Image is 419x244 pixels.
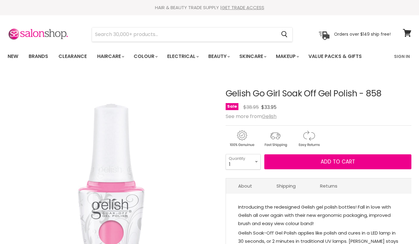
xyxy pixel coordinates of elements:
[226,129,258,148] img: genuine.gif
[271,50,303,63] a: Makeup
[261,104,276,111] span: $33.95
[129,50,161,63] a: Colour
[264,154,411,170] button: Add to cart
[226,89,411,99] h1: Gelish Go Girl Soak Off Gel Polish - 858
[334,31,391,37] p: Orders over $149 ship free!
[276,27,292,41] button: Search
[3,50,23,63] a: New
[54,50,91,63] a: Clearance
[92,27,276,41] input: Search
[390,50,414,63] a: Sign In
[321,158,355,165] span: Add to cart
[308,178,350,193] a: Returns
[293,129,325,148] img: returns.gif
[238,204,391,227] span: Introducing the redesigned Gelish gel polish bottles! Fall in love with Gelish all over again wit...
[259,129,291,148] img: shipping.gif
[204,50,234,63] a: Beauty
[264,178,308,193] a: Shipping
[226,113,276,120] span: See more from
[226,154,261,169] select: Quantity
[3,48,379,65] ul: Main menu
[304,50,366,63] a: Value Packs & Gifts
[222,4,264,11] a: GET TRADE ACCESS
[243,104,259,111] span: $38.95
[262,113,276,120] a: Gelish
[226,178,264,193] a: About
[92,27,293,42] form: Product
[163,50,202,63] a: Electrical
[226,103,238,110] span: Sale
[235,50,270,63] a: Skincare
[93,50,128,63] a: Haircare
[24,50,53,63] a: Brands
